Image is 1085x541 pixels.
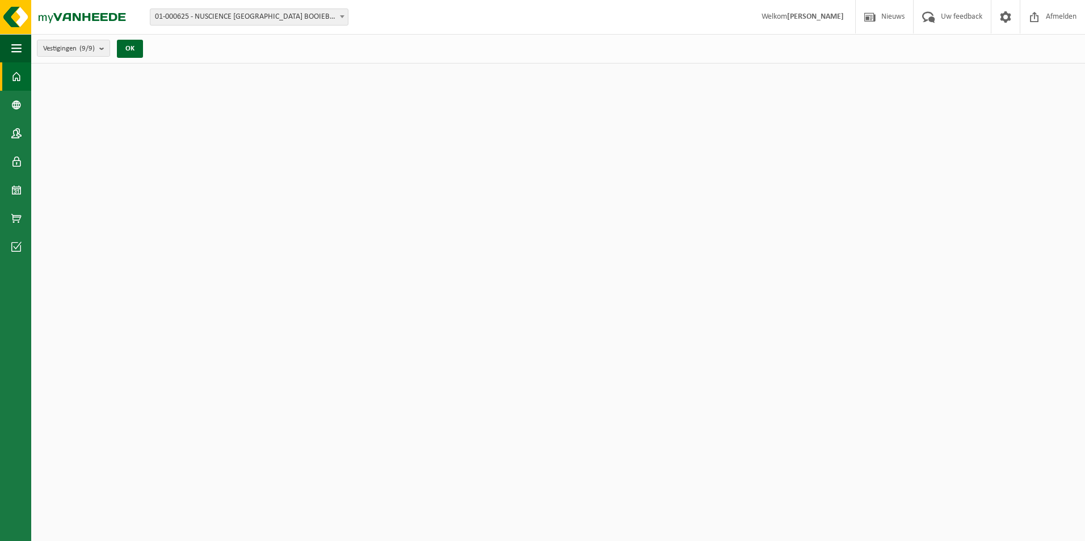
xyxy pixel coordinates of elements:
button: OK [117,40,143,58]
button: Vestigingen(9/9) [37,40,110,57]
strong: [PERSON_NAME] [787,12,844,21]
count: (9/9) [79,45,95,52]
span: Vestigingen [43,40,95,57]
span: 01-000625 - NUSCIENCE BELGIUM BOOIEBOS - DRONGEN [150,9,348,26]
span: 01-000625 - NUSCIENCE BELGIUM BOOIEBOS - DRONGEN [150,9,348,25]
